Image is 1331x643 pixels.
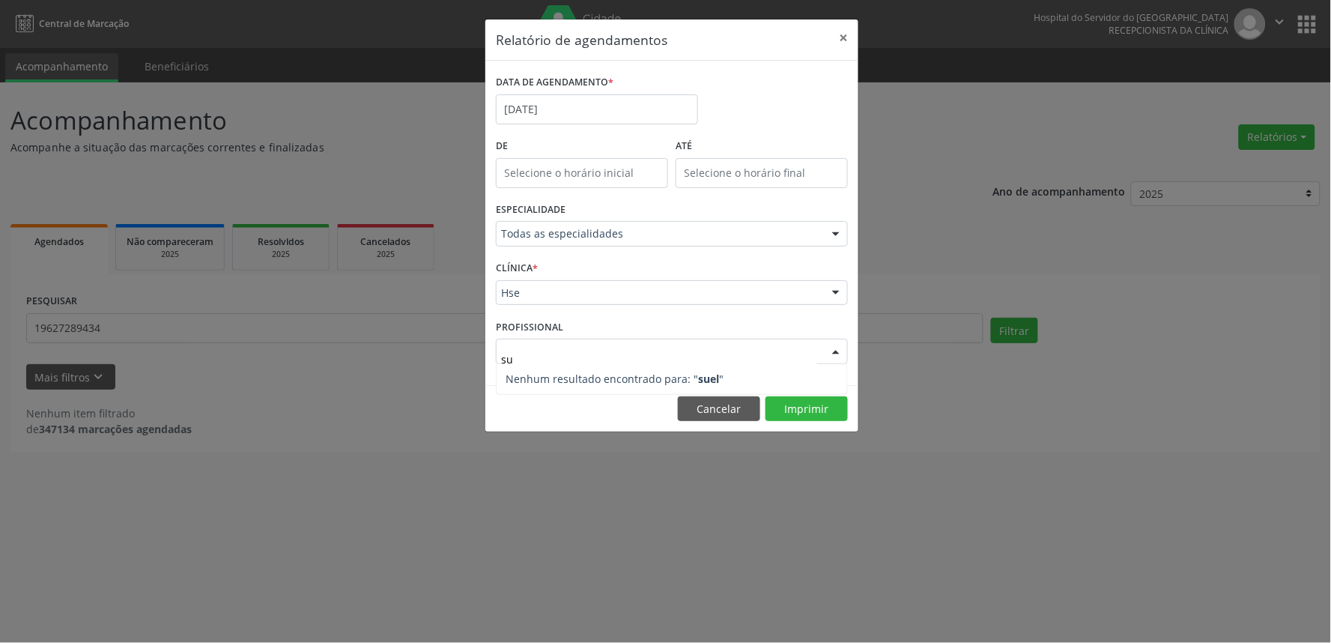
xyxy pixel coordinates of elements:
[501,286,817,301] span: Hse
[496,30,667,49] h5: Relatório de agendamentos
[496,316,563,339] label: PROFISSIONAL
[501,226,817,241] span: Todas as especialidades
[676,158,848,188] input: Selecione o horário final
[496,94,698,124] input: Selecione uma data ou intervalo
[496,158,668,188] input: Selecione o horário inicial
[496,199,566,222] label: ESPECIALIDADE
[496,257,538,280] label: CLÍNICA
[496,135,668,158] label: De
[678,396,760,422] button: Cancelar
[506,372,724,386] span: Nenhum resultado encontrado para: " "
[496,71,613,94] label: DATA DE AGENDAMENTO
[698,372,719,386] strong: suel
[828,19,858,56] button: Close
[676,135,848,158] label: ATÉ
[765,396,848,422] button: Imprimir
[501,344,817,374] input: Selecione um profissional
